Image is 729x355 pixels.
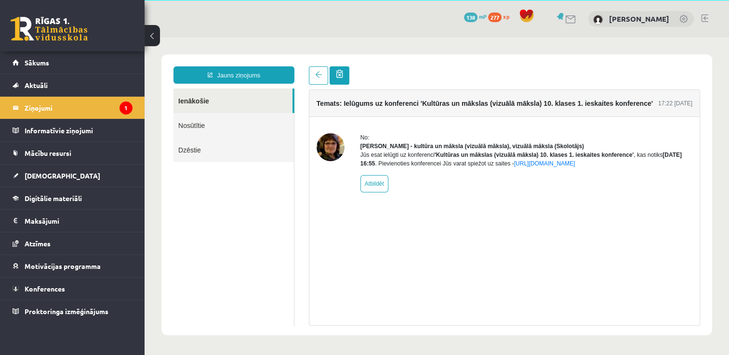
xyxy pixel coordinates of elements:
[479,13,487,20] span: mP
[488,13,502,22] span: 277
[25,307,108,316] span: Proktoringa izmēģinājums
[25,149,71,157] span: Mācību resursi
[370,123,431,129] a: [URL][DOMAIN_NAME]
[13,165,133,187] a: [DEMOGRAPHIC_DATA]
[29,76,149,100] a: Nosūtītie
[593,15,603,25] img: Elīna Kivriņa
[29,29,150,46] a: Jauns ziņojums
[503,13,509,20] span: xp
[514,62,548,70] div: 17:22 [DATE]
[29,100,149,125] a: Dzēstie
[13,119,133,141] a: Informatīvie ziņojumi
[25,262,101,270] span: Motivācijas programma
[25,239,51,248] span: Atzīmes
[25,210,133,232] legend: Maksājumi
[609,14,669,24] a: [PERSON_NAME]
[25,119,133,141] legend: Informatīvie ziņojumi
[13,97,133,119] a: Ziņojumi1
[216,138,244,155] a: Atbildēt
[25,97,133,119] legend: Ziņojumi
[13,142,133,164] a: Mācību resursi
[172,96,200,124] img: Ilze Kolka - kultūra un māksla (vizuālā māksla), vizuālā māksla
[29,51,148,76] a: Ienākošie
[290,114,489,121] b: 'Kultūras un mākslas (vizuālā māksla) 10. klases 1. ieskaites konference'
[13,74,133,96] a: Aktuāli
[25,194,82,203] span: Digitālie materiāli
[13,51,133,74] a: Sākums
[25,81,48,89] span: Aktuāli
[216,96,548,104] div: No:
[172,62,508,70] h4: Temats: Ielūgums uz konferenci 'Kultūras un mākslas (vizuālā māksla) 10. klases 1. ieskaites konf...
[25,284,65,293] span: Konferences
[488,13,514,20] a: 277 xp
[13,187,133,209] a: Digitālie materiāli
[25,58,49,67] span: Sākums
[25,171,100,180] span: [DEMOGRAPHIC_DATA]
[216,105,439,112] strong: [PERSON_NAME] - kultūra un māksla (vizuālā māksla), vizuālā māksla (Skolotājs)
[13,210,133,232] a: Maksājumi
[13,300,133,322] a: Proktoringa izmēģinājums
[11,17,88,41] a: Rīgas 1. Tālmācības vidusskola
[119,101,133,114] i: 1
[464,13,487,20] a: 138 mP
[216,113,548,130] div: Jūs esat ielūgti uz konferenci , kas notiks . Pievienoties konferencei Jūs varat spiežot uz saites -
[13,278,133,300] a: Konferences
[13,255,133,277] a: Motivācijas programma
[464,13,477,22] span: 138
[13,232,133,254] a: Atzīmes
